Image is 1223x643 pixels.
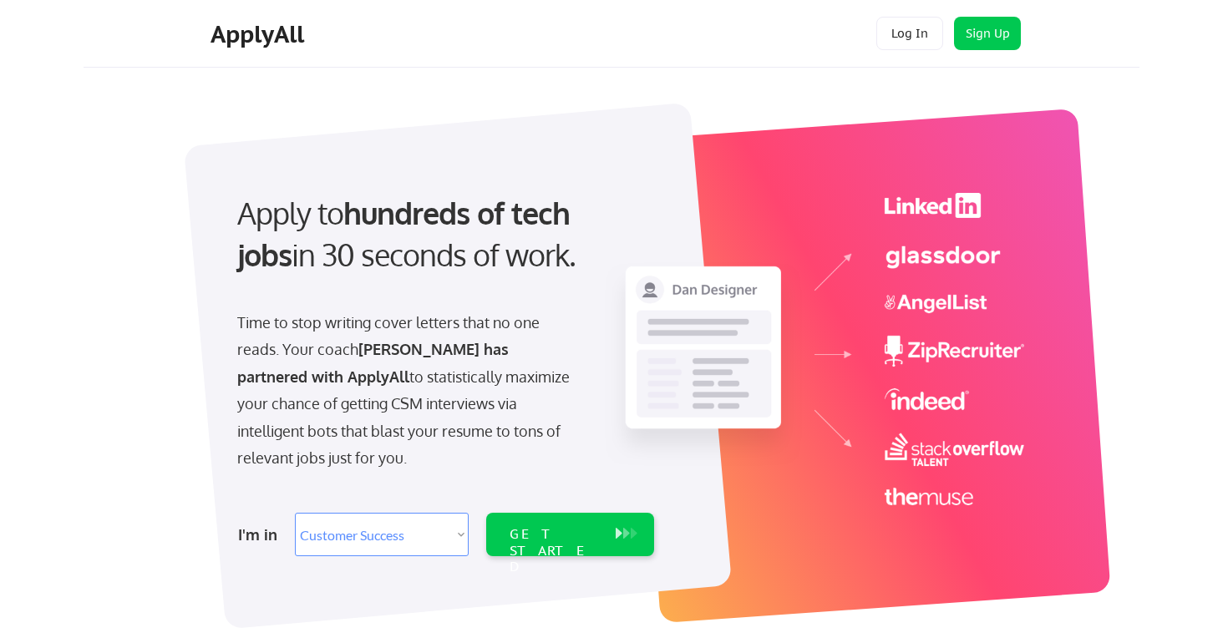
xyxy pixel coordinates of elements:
[237,192,647,276] div: Apply to in 30 seconds of work.
[876,17,943,50] button: Log In
[510,526,599,575] div: GET STARTED
[954,17,1021,50] button: Sign Up
[238,521,285,548] div: I'm in
[237,194,577,273] strong: hundreds of tech jobs
[211,20,309,48] div: ApplyAll
[237,340,513,385] strong: [PERSON_NAME] has partnered with ApplyAll
[237,309,581,471] div: Time to stop writing cover letters that no one reads. Your coach to statistically maximize your c...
